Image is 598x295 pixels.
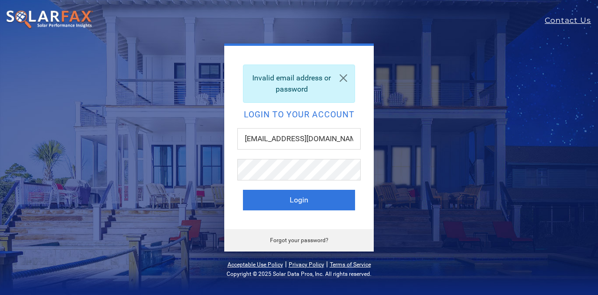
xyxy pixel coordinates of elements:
a: Forgot your password? [270,237,328,244]
div: Invalid email address or password [243,65,355,103]
span: | [285,259,287,268]
h2: Login to your account [243,110,355,119]
img: SolarFax [6,10,93,29]
a: Acceptable Use Policy [228,261,283,268]
button: Login [243,190,355,210]
input: Email [237,128,361,150]
a: Terms of Service [330,261,371,268]
a: Privacy Policy [289,261,324,268]
span: | [326,259,328,268]
a: Close [332,65,355,91]
a: Contact Us [545,15,598,26]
